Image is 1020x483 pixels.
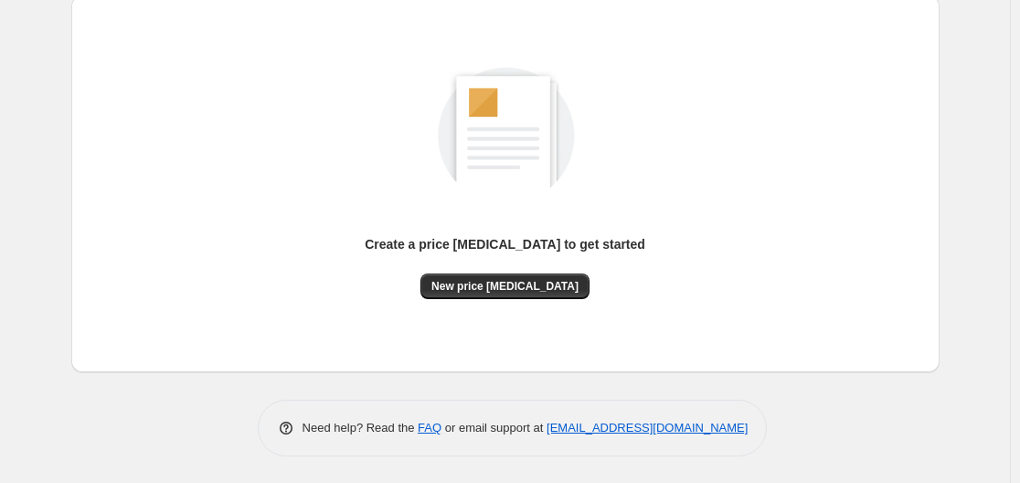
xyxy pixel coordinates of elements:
[431,279,579,294] span: New price [MEDICAL_DATA]
[547,421,748,435] a: [EMAIL_ADDRESS][DOMAIN_NAME]
[365,235,645,253] p: Create a price [MEDICAL_DATA] to get started
[420,274,590,299] button: New price [MEDICAL_DATA]
[303,421,419,435] span: Need help? Read the
[418,421,441,435] a: FAQ
[441,421,547,435] span: or email support at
